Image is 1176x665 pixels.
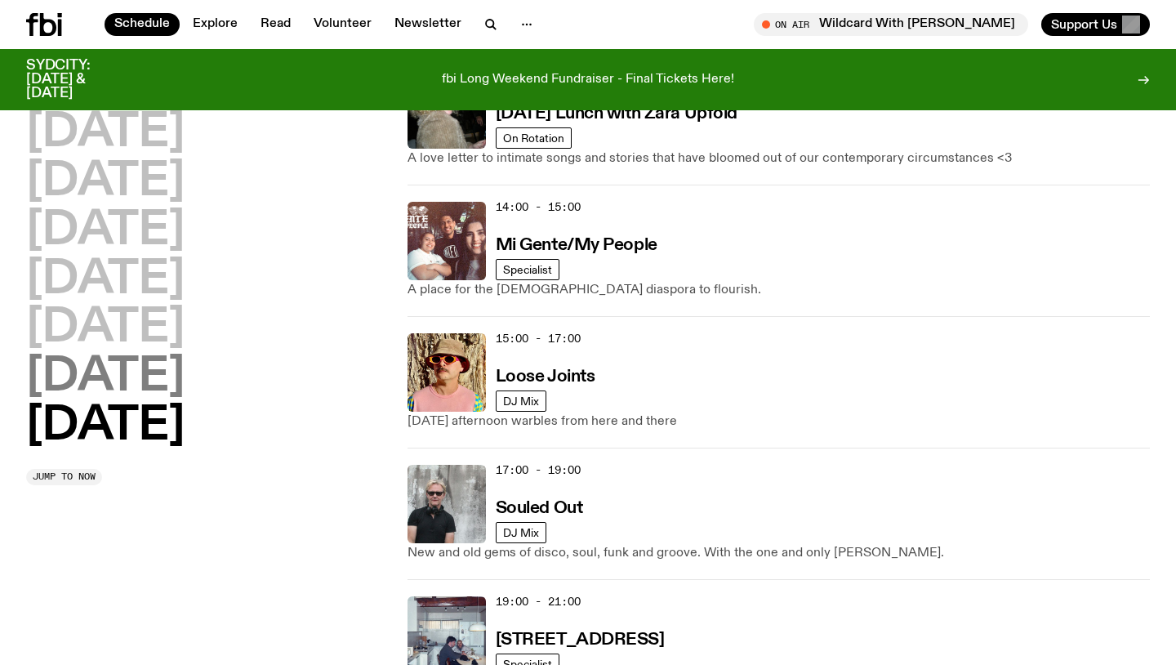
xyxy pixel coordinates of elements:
a: [STREET_ADDRESS] [496,628,665,649]
button: [DATE] [26,208,185,254]
button: [DATE] [26,257,185,303]
a: Loose Joints [496,365,595,386]
span: Jump to now [33,472,96,481]
a: Volunteer [304,13,381,36]
h3: [DATE] Lunch with Zara Upfold [496,105,737,123]
a: DJ Mix [496,522,546,543]
a: On Rotation [496,127,572,149]
button: [DATE] [26,306,185,351]
a: Newsletter [385,13,471,36]
span: Support Us [1051,17,1117,32]
button: [DATE] [26,159,185,205]
button: [DATE] [26,110,185,156]
a: Explore [183,13,247,36]
span: 15:00 - 17:00 [496,331,581,346]
p: A love letter to intimate songs and stories that have bloomed out of our contemporary circumstanc... [408,149,1150,168]
a: [DATE] Lunch with Zara Upfold [496,102,737,123]
span: Specialist [503,264,552,276]
h3: Souled Out [496,500,583,517]
a: Specialist [496,259,559,280]
h3: Loose Joints [496,368,595,386]
img: Stephen looks directly at the camera, wearing a black tee, black sunglasses and headphones around... [408,465,486,543]
h3: SYDCITY: [DATE] & [DATE] [26,59,131,100]
p: A place for the [DEMOGRAPHIC_DATA] diaspora to flourish. [408,280,1150,300]
span: On Rotation [503,132,564,145]
p: New and old gems of disco, soul, funk and groove. With the one and only [PERSON_NAME]. [408,543,1150,563]
span: DJ Mix [503,395,539,408]
button: [DATE] [26,355,185,400]
h3: [STREET_ADDRESS] [496,632,665,649]
p: fbi Long Weekend Fundraiser - Final Tickets Here! [442,73,734,87]
h3: Mi Gente/My People [496,237,657,254]
button: Support Us [1041,13,1150,36]
button: Jump to now [26,469,102,485]
span: DJ Mix [503,527,539,539]
span: 14:00 - 15:00 [496,199,581,215]
button: On AirWildcard With [PERSON_NAME] [754,13,1028,36]
a: Read [251,13,301,36]
img: Tyson stands in front of a paperbark tree wearing orange sunglasses, a suede bucket hat and a pin... [408,333,486,412]
a: Schedule [105,13,180,36]
p: [DATE] afternoon warbles from here and there [408,412,1150,431]
span: 17:00 - 19:00 [496,462,581,478]
span: 19:00 - 21:00 [496,594,581,609]
button: [DATE] [26,404,185,449]
a: Souled Out [496,497,583,517]
a: Mi Gente/My People [496,234,657,254]
a: DJ Mix [496,391,546,412]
